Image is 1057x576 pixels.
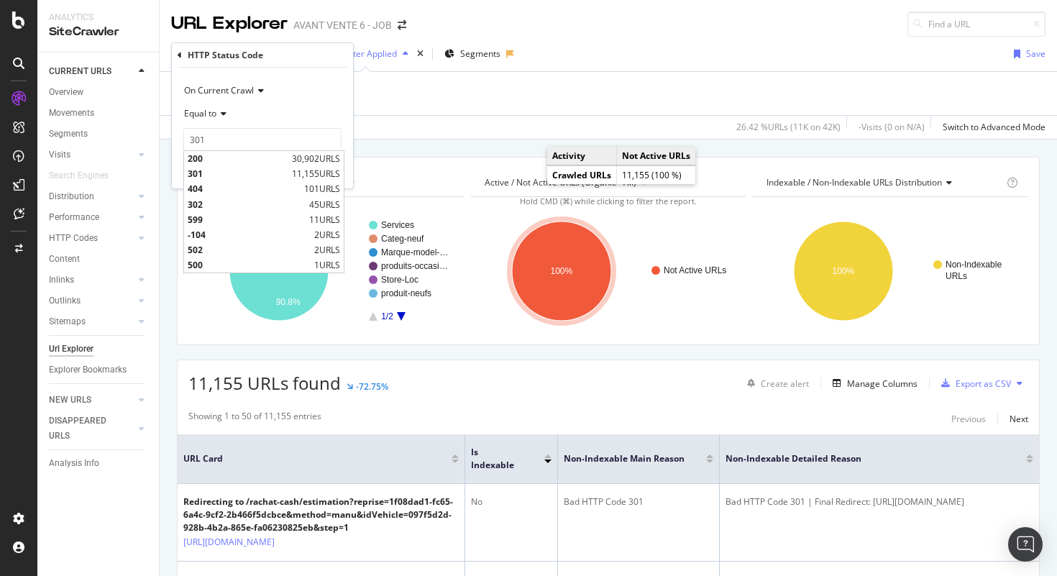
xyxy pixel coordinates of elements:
[188,183,301,195] span: 404
[188,244,311,256] span: 502
[49,273,74,288] div: Inlinks
[951,413,986,425] div: Previous
[414,47,426,61] div: times
[188,152,288,165] span: 200
[736,121,841,133] div: 26.42 % URLs ( 11K on 42K )
[188,198,306,211] span: 302
[741,372,809,395] button: Create alert
[49,293,81,308] div: Outlinks
[381,247,448,257] text: Marque-model-…
[49,231,134,246] a: HTTP Codes
[49,273,134,288] a: Inlinks
[49,456,149,471] a: Analysis Info
[49,147,134,163] a: Visits
[381,261,448,271] text: produits-occasi…
[564,495,713,508] div: Bad HTTP Code 301
[188,49,263,61] div: HTTP Status Code
[49,106,149,121] a: Movements
[49,393,91,408] div: NEW URLS
[726,452,1005,465] span: Non-Indexable Detailed Reason
[49,210,99,225] div: Performance
[49,85,149,100] a: Overview
[381,311,393,321] text: 1/2
[520,196,697,206] span: Hold CMD (⌘) while clicking to filter the report.
[304,183,340,195] span: 101 URLS
[49,314,86,329] div: Sitemaps
[188,259,311,271] span: 500
[935,372,1011,395] button: Export as CSV
[471,209,746,334] svg: A chart.
[49,413,122,444] div: DISAPPEARED URLS
[49,314,134,329] a: Sitemaps
[178,163,223,177] button: Cancel
[471,495,552,508] div: No
[1008,527,1043,562] div: Open Intercom Messenger
[1008,42,1045,65] button: Save
[460,47,500,60] span: Segments
[183,535,275,549] a: [URL][DOMAIN_NAME]
[49,393,134,408] a: NEW URLS
[184,84,254,96] span: On Current Crawl
[550,266,572,276] text: 100%
[49,12,147,24] div: Analytics
[767,176,942,188] span: Indexable / Non-Indexable URLs distribution
[356,380,388,393] div: -72.75%
[49,231,98,246] div: HTTP Codes
[664,265,726,275] text: Not Active URLs
[564,452,685,465] span: Non-Indexable Main Reason
[49,342,93,357] div: Url Explorer
[946,271,967,281] text: URLs
[49,24,147,40] div: SiteCrawler
[49,342,149,357] a: Url Explorer
[49,252,149,267] a: Content
[1010,413,1028,425] div: Next
[188,214,306,226] span: 599
[49,189,134,204] a: Distribution
[188,209,464,334] div: A chart.
[859,121,925,133] div: - Visits ( 0 on N/A )
[49,168,109,183] div: Search Engines
[188,168,288,180] span: 301
[314,229,340,241] span: 2 URLS
[317,42,414,65] button: 1 Filter Applied
[547,166,617,185] td: Crawled URLs
[761,378,809,390] div: Create alert
[314,259,340,271] span: 1 URLS
[309,214,340,226] span: 11 URLS
[49,64,134,79] a: CURRENT URLS
[49,293,134,308] a: Outlinks
[49,147,70,163] div: Visits
[907,12,1045,37] input: Find a URL
[381,275,418,285] text: Store-Loc
[183,495,459,534] div: Redirecting to /rachat-cash/estimation?reprise=1f08dad1-fc65-6a4c-9cf2-2b466f5dcbce&method=manu&i...
[49,127,88,142] div: Segments
[764,171,1004,194] h4: Indexable / Non-Indexable URLs Distribution
[337,47,397,60] div: 1 Filter Applied
[617,166,696,185] td: 11,155 (100 %)
[49,64,111,79] div: CURRENT URLS
[49,252,80,267] div: Content
[276,297,301,307] text: 90.8%
[184,107,216,119] span: Equal to
[943,121,1045,133] div: Switch to Advanced Mode
[171,12,288,36] div: URL Explorer
[946,260,1002,270] text: Non-Indexable
[833,266,855,276] text: 100%
[183,452,448,465] span: URL Card
[314,244,340,256] span: 2 URLS
[188,229,311,241] span: -104
[381,288,431,298] text: produit-neufs
[827,375,918,392] button: Manage Columns
[292,152,340,165] span: 30,902 URLS
[1026,47,1045,60] div: Save
[471,446,523,472] span: Is Indexable
[381,220,414,230] text: Services
[485,176,636,188] span: Active / Not Active URLs (organic - all)
[726,495,1033,508] div: Bad HTTP Code 301 | Final Redirect: [URL][DOMAIN_NAME]
[439,42,506,65] button: Segments
[547,147,617,165] td: Activity
[49,85,83,100] div: Overview
[381,234,424,244] text: Categ-neuf
[951,410,986,427] button: Previous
